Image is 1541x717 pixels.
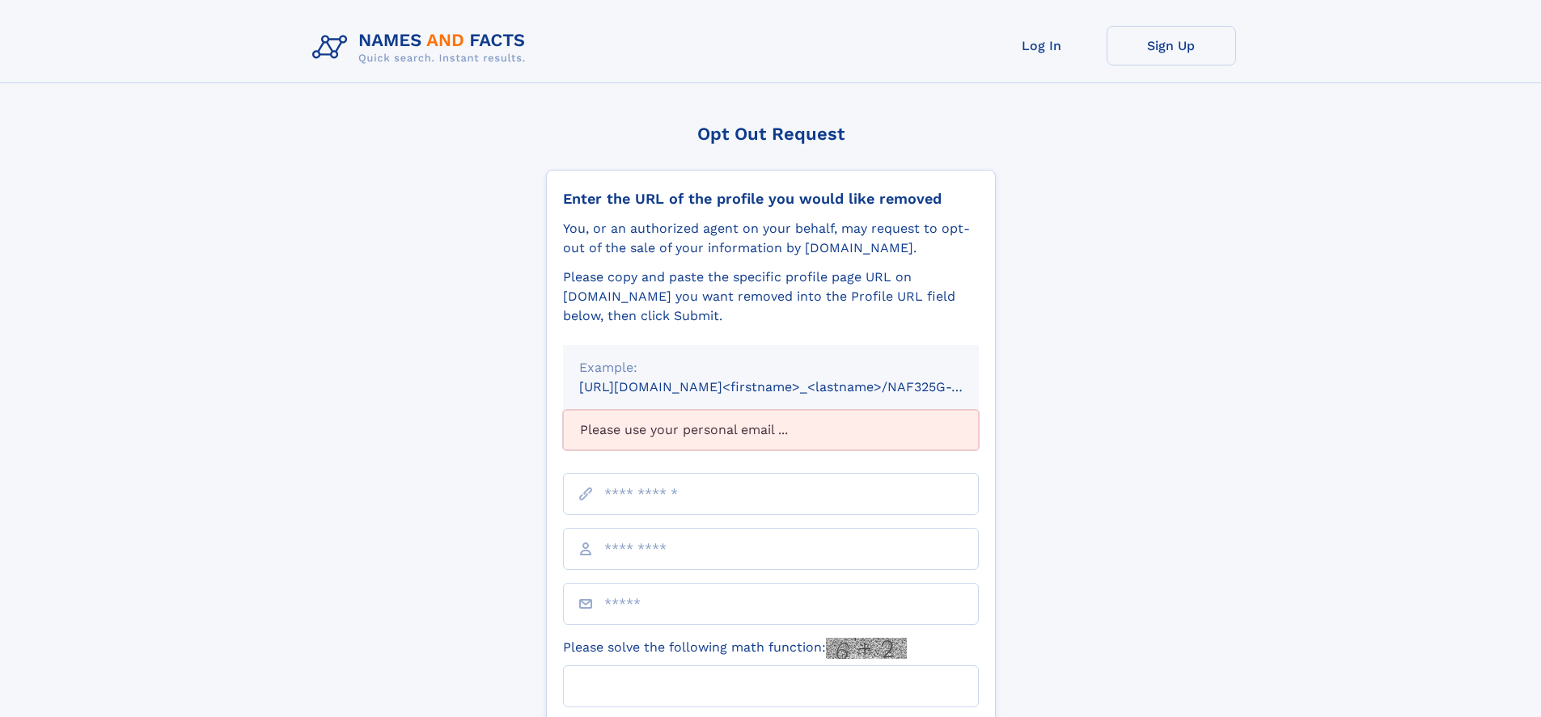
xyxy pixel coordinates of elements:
div: Please copy and paste the specific profile page URL on [DOMAIN_NAME] you want removed into the Pr... [563,268,979,326]
div: You, or an authorized agent on your behalf, may request to opt-out of the sale of your informatio... [563,219,979,258]
div: Opt Out Request [546,124,996,144]
div: Enter the URL of the profile you would like removed [563,190,979,208]
img: Logo Names and Facts [306,26,539,70]
label: Please solve the following math function: [563,638,907,659]
small: [URL][DOMAIN_NAME]<firstname>_<lastname>/NAF325G-xxxxxxxx [579,379,1010,394]
a: Log In [977,26,1107,65]
a: Sign Up [1107,26,1236,65]
div: Please use your personal email ... [563,410,979,450]
div: Example: [579,358,963,377]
